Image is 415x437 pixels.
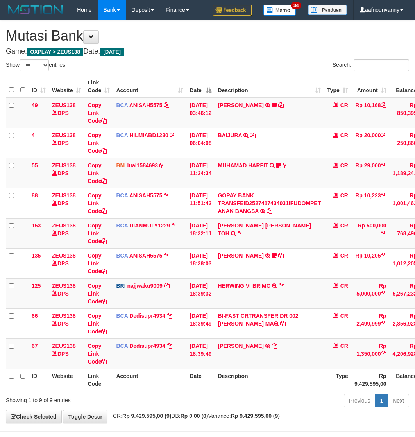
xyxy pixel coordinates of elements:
[280,321,286,327] a: Copy BI-FAST CRTRANSFER DR 002 AKBAR RISVANDAR MA to clipboard
[218,343,263,349] a: [PERSON_NAME]
[351,128,390,158] td: Rp 20,000
[186,369,215,391] th: Date
[52,253,76,259] a: ZEUS138
[351,158,390,188] td: Rp 29,000
[381,192,386,199] a: Copy Rp 10,223 to clipboard
[340,283,348,289] span: CR
[116,283,125,289] span: BRI
[159,162,165,168] a: Copy lual1584693 to clipboard
[116,192,128,199] span: BCA
[49,248,84,278] td: DPS
[116,132,128,138] span: BCA
[63,410,107,423] a: Toggle Descr
[52,283,76,289] a: ZEUS138
[164,253,169,259] a: Copy ANISAH5575 to clipboard
[340,162,348,168] span: CR
[116,253,128,259] span: BCA
[375,394,388,407] a: 1
[351,98,390,128] td: Rp 10,168
[129,102,163,108] a: ANISAH5575
[186,188,215,218] td: [DATE] 11:51:42
[340,222,348,229] span: CR
[218,283,270,289] a: HERWING VI BRIMO
[272,343,277,349] a: Copy IMAM SANTOSO to clipboard
[122,413,171,419] strong: Rp 9.429.595,00 (9)
[218,222,311,236] a: [PERSON_NAME] [PERSON_NAME] TOH
[381,321,386,327] a: Copy Rp 2,499,999 to clipboard
[29,369,49,391] th: ID
[49,188,84,218] td: DPS
[29,75,49,98] th: ID: activate to sort column ascending
[283,162,288,168] a: Copy MUHAMAD HARFIT to clipboard
[6,4,65,16] img: MOTION_logo.png
[267,208,272,214] a: Copy GOPAY BANK TRANSFEID2527417434031IFUDOMPET ANAK BANGSA to clipboard
[129,343,165,349] a: Dedisupr4934
[333,59,409,71] label: Search:
[52,132,76,138] a: ZEUS138
[27,48,83,56] span: OXPLAY > ZEUS138
[238,230,243,236] a: Copy CARINA OCTAVIA TOH to clipboard
[84,369,113,391] th: Link Code
[52,192,76,199] a: ZEUS138
[340,343,348,349] span: CR
[88,313,107,335] a: Copy Link Code
[218,192,321,214] a: GOPAY BANK TRANSFEID2527417434031IFUDOMPET ANAK BANGSA
[186,278,215,308] td: [DATE] 18:39:32
[84,75,113,98] th: Link Code: activate to sort column ascending
[49,75,84,98] th: Website: activate to sort column ascending
[213,5,252,16] img: Feedback.jpg
[351,188,390,218] td: Rp 10,223
[49,369,84,391] th: Website
[167,343,172,349] a: Copy Dedisupr4934 to clipboard
[32,343,38,349] span: 67
[129,253,163,259] a: ANISAH5575
[186,308,215,338] td: [DATE] 18:39:49
[351,248,390,278] td: Rp 10,205
[49,218,84,248] td: DPS
[218,132,242,138] a: BAIJURA
[32,192,38,199] span: 88
[88,102,107,124] a: Copy Link Code
[186,158,215,188] td: [DATE] 11:24:34
[381,290,386,297] a: Copy Rp 5,000,000 to clipboard
[381,253,386,259] a: Copy Rp 10,205 to clipboard
[32,102,38,108] span: 49
[308,5,347,15] img: panduan.png
[88,343,107,365] a: Copy Link Code
[52,313,76,319] a: ZEUS138
[351,75,390,98] th: Amount: activate to sort column ascending
[88,132,107,154] a: Copy Link Code
[100,48,124,56] span: [DATE]
[381,230,386,236] a: Copy Rp 500,000 to clipboard
[167,313,172,319] a: Copy Dedisupr4934 to clipboard
[186,248,215,278] td: [DATE] 18:38:03
[49,98,84,128] td: DPS
[109,413,280,419] span: CR: DB: Variance:
[181,413,208,419] strong: Rp 0,00 (0)
[129,313,165,319] a: Dedisupr4934
[113,369,186,391] th: Account
[32,222,41,229] span: 153
[32,313,38,319] span: 66
[49,308,84,338] td: DPS
[186,338,215,369] td: [DATE] 18:39:49
[164,192,169,199] a: Copy ANISAH5575 to clipboard
[129,222,170,229] a: DIANMULY1229
[6,410,62,423] a: Check Selected
[52,222,76,229] a: ZEUS138
[186,98,215,128] td: [DATE] 03:46:12
[388,394,409,407] a: Next
[381,102,386,108] a: Copy Rp 10,168 to clipboard
[88,222,107,244] a: Copy Link Code
[186,128,215,158] td: [DATE] 06:04:08
[116,162,125,168] span: BNI
[381,351,386,357] a: Copy Rp 1,350,000 to clipboard
[88,192,107,214] a: Copy Link Code
[278,253,284,259] a: Copy ALVIN AGUSTI to clipboard
[52,343,76,349] a: ZEUS138
[129,192,163,199] a: ANISAH5575
[218,162,268,168] a: MUHAMAD HARFIT
[218,102,263,108] a: [PERSON_NAME]
[52,102,76,108] a: ZEUS138
[88,253,107,274] a: Copy Link Code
